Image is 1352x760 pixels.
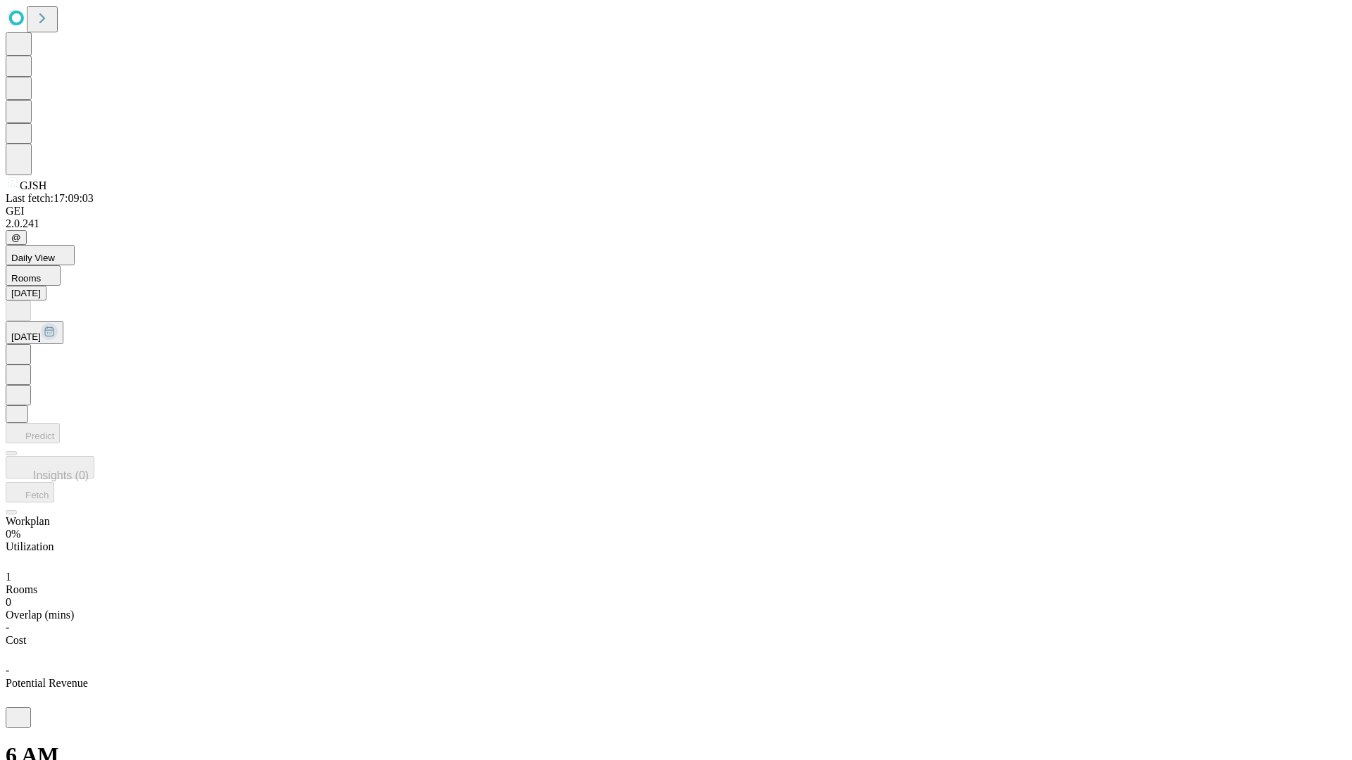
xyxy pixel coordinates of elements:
button: [DATE] [6,286,46,300]
button: Daily View [6,245,75,265]
span: Potential Revenue [6,677,88,689]
span: Last fetch: 17:09:03 [6,192,94,204]
span: Insights (0) [33,469,89,481]
button: Predict [6,423,60,443]
button: Insights (0) [6,456,94,479]
div: 2.0.241 [6,217,1346,230]
span: Daily View [11,253,55,263]
button: @ [6,230,27,245]
div: GEI [6,205,1346,217]
span: Utilization [6,540,54,552]
span: 0 [6,596,11,608]
span: [DATE] [11,331,41,342]
span: Overlap (mins) [6,609,74,621]
button: Rooms [6,265,61,286]
span: Workplan [6,515,50,527]
span: @ [11,232,21,243]
span: 1 [6,571,11,583]
span: Cost [6,634,26,646]
span: Rooms [6,583,37,595]
button: [DATE] [6,321,63,344]
span: - [6,664,9,676]
button: Fetch [6,482,54,502]
span: GJSH [20,179,46,191]
span: - [6,621,9,633]
span: 0% [6,528,20,540]
span: Rooms [11,273,41,284]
